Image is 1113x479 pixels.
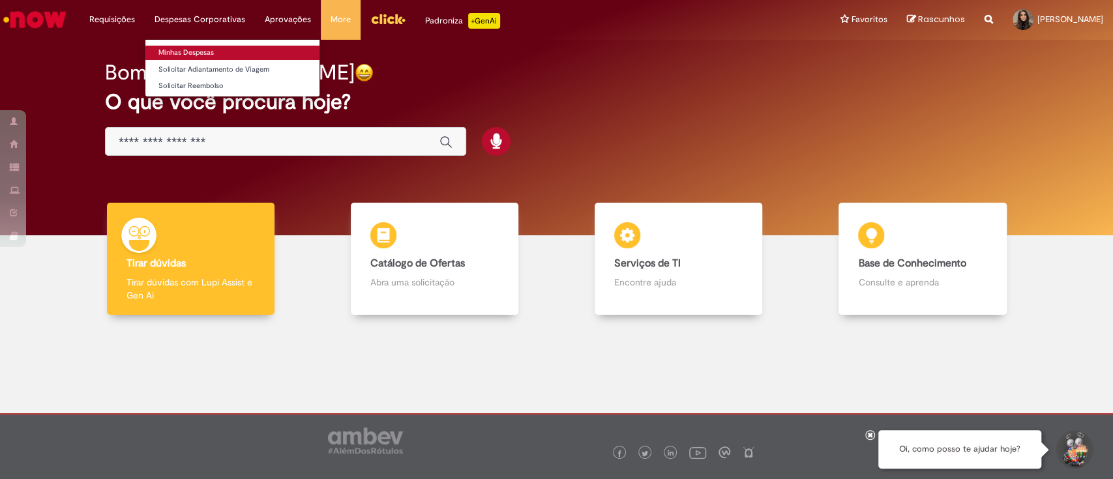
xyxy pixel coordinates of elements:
[614,276,743,289] p: Encontre ajuda
[155,13,245,26] span: Despesas Corporativas
[852,13,887,26] span: Favoritos
[668,450,674,457] img: logo_footer_linkedin.png
[355,63,374,82] img: happy-face.png
[312,203,556,315] a: Catálogo de Ofertas Abra uma solicitação
[331,13,351,26] span: More
[1054,430,1093,469] button: Iniciar Conversa de Suporte
[858,257,966,270] b: Base de Conhecimento
[614,257,681,270] b: Serviços de TI
[801,203,1045,315] a: Base de Conhecimento Consulte e aprenda
[145,79,319,93] a: Solicitar Reembolso
[918,13,965,25] span: Rascunhos
[145,63,319,77] a: Solicitar Adiantamento de Viagem
[425,13,500,29] div: Padroniza
[126,257,186,270] b: Tirar dúvidas
[145,46,319,60] a: Minhas Despesas
[907,14,965,26] a: Rascunhos
[68,203,312,315] a: Tirar dúvidas Tirar dúvidas com Lupi Assist e Gen Ai
[719,446,730,458] img: logo_footer_workplace.png
[689,444,706,461] img: logo_footer_youtube.png
[328,428,403,454] img: logo_footer_ambev_rotulo_gray.png
[126,276,255,302] p: Tirar dúvidas com Lupi Assist e Gen Ai
[858,276,987,289] p: Consulte e aprenda
[105,61,355,84] h2: Bom dia, [PERSON_NAME]
[468,13,500,29] p: +GenAi
[878,430,1041,469] div: Oi, como posso te ajudar hoje?
[557,203,801,315] a: Serviços de TI Encontre ajuda
[642,450,648,457] img: logo_footer_twitter.png
[1,7,68,33] img: ServiceNow
[743,446,754,458] img: logo_footer_naosei.png
[370,9,406,29] img: click_logo_yellow_360x200.png
[105,91,1008,113] h2: O que você procura hoje?
[616,450,623,457] img: logo_footer_facebook.png
[89,13,135,26] span: Requisições
[1037,14,1103,25] span: [PERSON_NAME]
[370,276,499,289] p: Abra uma solicitação
[265,13,311,26] span: Aprovações
[370,257,465,270] b: Catálogo de Ofertas
[145,39,320,97] ul: Despesas Corporativas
